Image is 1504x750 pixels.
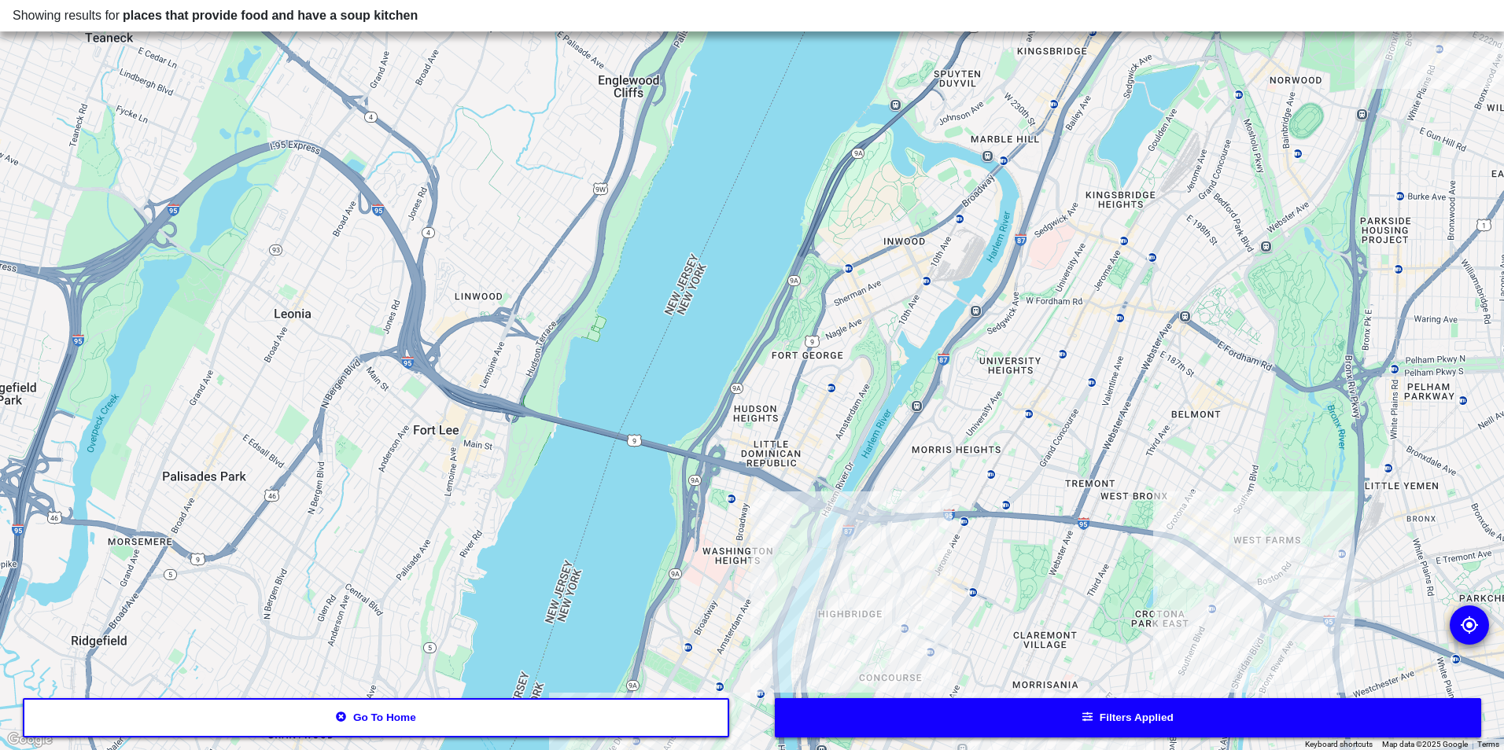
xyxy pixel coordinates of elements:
[775,698,1482,737] button: Filters applied
[23,698,730,737] button: Go to home
[13,6,1491,25] div: Showing results for
[123,9,418,22] span: places that provide food and have a soup kitchen
[1477,740,1499,748] a: Terms (opens in new tab)
[4,730,56,750] img: Google
[1382,740,1468,748] span: Map data ©2025 Google
[1460,616,1479,634] img: go to my location
[1305,739,1373,750] button: Keyboard shortcuts
[4,730,56,750] a: Open this area in Google Maps (opens a new window)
